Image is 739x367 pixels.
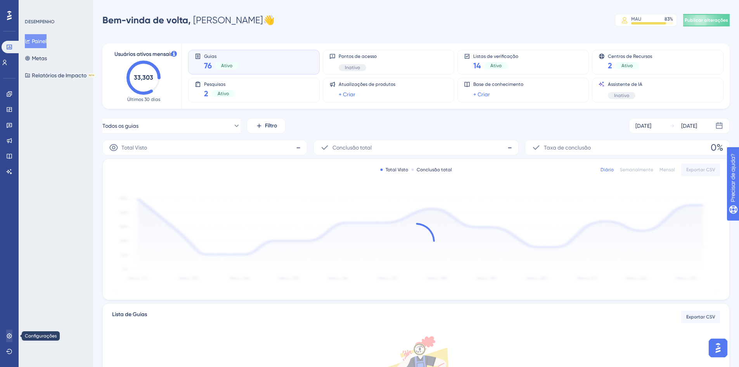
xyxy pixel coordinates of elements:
[681,123,697,129] font: [DATE]
[102,14,191,26] font: Bem-vinda de volta,
[133,251,145,264] button: Enviar mensagem…
[204,61,212,70] font: 76
[473,54,518,59] font: Listas de verificação
[34,130,79,136] font: [PERSON_NAME]
[608,61,612,70] font: 2
[386,167,408,172] font: Total Visto
[339,91,355,97] font: + Criar
[247,118,286,134] button: Filtro
[490,63,502,68] font: Ativo
[706,336,730,360] iframe: Iniciador do Assistente de IA do UserGuiding
[681,311,720,323] button: Exportar CSV
[89,74,94,77] font: BETA
[204,82,225,87] font: Pesquisas
[114,51,173,57] font: Usuários ativos mensais
[263,15,275,26] font: 👋
[102,123,138,129] font: Todos os guias
[218,91,229,96] font: Ativo
[631,16,641,22] font: MAU
[32,38,47,44] font: Painel
[614,93,629,98] font: Inativo
[38,10,50,17] p: Ativo
[659,167,675,172] font: Mensal
[134,74,153,81] text: 33,303
[686,167,715,172] font: Exportar CSV
[25,19,55,24] font: DESEMPENHO
[686,314,715,320] font: Exportar CSV
[670,16,673,22] font: %
[25,68,95,82] button: Relatórios de ImpactoBETA
[25,51,47,65] button: Metas
[5,3,20,18] button: volte
[112,311,147,318] font: Lista de Guias
[121,3,136,18] button: Início
[22,4,35,17] img: Imagem de perfil para Diênifer
[339,54,377,59] font: Pontos de acesso
[608,54,652,59] font: Centros de Recursos
[204,89,208,98] font: 2
[18,3,67,9] font: Precisar de ajuda?
[507,142,512,153] font: -
[204,54,216,59] font: Guias
[38,3,62,10] font: Diênifer
[193,15,263,26] font: [PERSON_NAME]
[544,144,591,151] font: Taxa de conclusão
[265,122,277,129] font: Filtro
[711,142,723,153] font: 0%
[32,55,47,61] font: Metas
[417,167,452,172] font: Conclusão total
[332,144,372,151] font: Conclusão total
[34,163,86,170] a: [DOMAIN_NAME]
[473,61,481,70] font: 14
[681,163,720,176] button: Exportar CSV
[635,123,651,129] font: [DATE]
[7,238,149,251] textarea: Envie uma mensagem...
[683,14,730,26] button: Publicar alterações
[601,167,614,172] font: Diário
[121,144,147,151] font: Total Visto
[32,72,87,78] font: Relatórios de Impacto
[339,82,395,87] font: Atualizações de produtos
[102,118,241,134] button: Todos os guias
[12,254,18,261] button: Seletor de emoji
[127,97,160,102] font: Últimos 30 dias
[608,82,642,87] font: Assistente de IA
[473,82,523,87] font: Base de conhecimento
[136,3,150,17] div: Fechar
[34,141,81,148] font: DESIGNER DE UX
[296,142,301,153] font: -
[24,254,31,261] button: Selecionador de Gif
[685,17,728,23] font: Publicar alterações
[665,16,670,22] font: 83
[37,254,43,261] button: Carregar anexo
[25,34,47,48] button: Painel
[620,167,653,172] font: Semanalmente
[621,63,633,68] font: Ativo
[34,153,76,159] font: 0800 000 0010
[221,63,232,68] font: Ativo
[473,91,490,97] font: + Criar
[345,65,360,70] font: Inativo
